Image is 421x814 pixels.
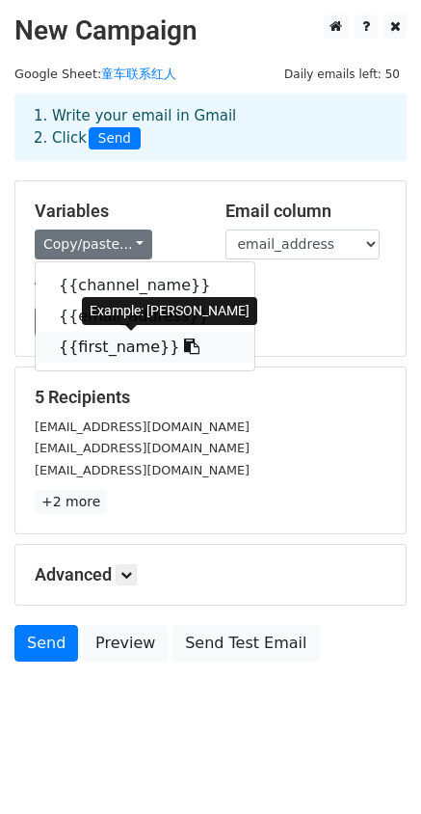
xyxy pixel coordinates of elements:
h5: Variables [35,201,197,222]
span: Daily emails left: 50 [277,64,407,85]
a: Send [14,625,78,662]
a: 童车联系红人 [101,67,176,81]
a: +2 more [35,490,107,514]
iframe: Chat Widget [325,721,421,814]
a: {{channel_name}} [36,270,254,301]
h5: Advanced [35,564,386,585]
span: Send [89,127,141,150]
small: [EMAIL_ADDRESS][DOMAIN_NAME] [35,463,250,477]
a: Copy/paste... [35,230,152,259]
small: [EMAIL_ADDRESS][DOMAIN_NAME] [35,441,250,455]
small: [EMAIL_ADDRESS][DOMAIN_NAME] [35,420,250,434]
a: {{first_name}} [36,332,254,363]
a: Send Test Email [172,625,319,662]
h2: New Campaign [14,14,407,47]
div: 1. Write your email in Gmail 2. Click [19,105,402,149]
div: 聊天小组件 [325,721,421,814]
a: Preview [83,625,168,662]
small: Google Sheet: [14,67,176,81]
div: Example: [PERSON_NAME] [82,297,257,325]
a: Daily emails left: 50 [277,67,407,81]
a: {{email_address}} [36,301,254,332]
h5: Email column [225,201,387,222]
h5: 5 Recipients [35,387,386,408]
